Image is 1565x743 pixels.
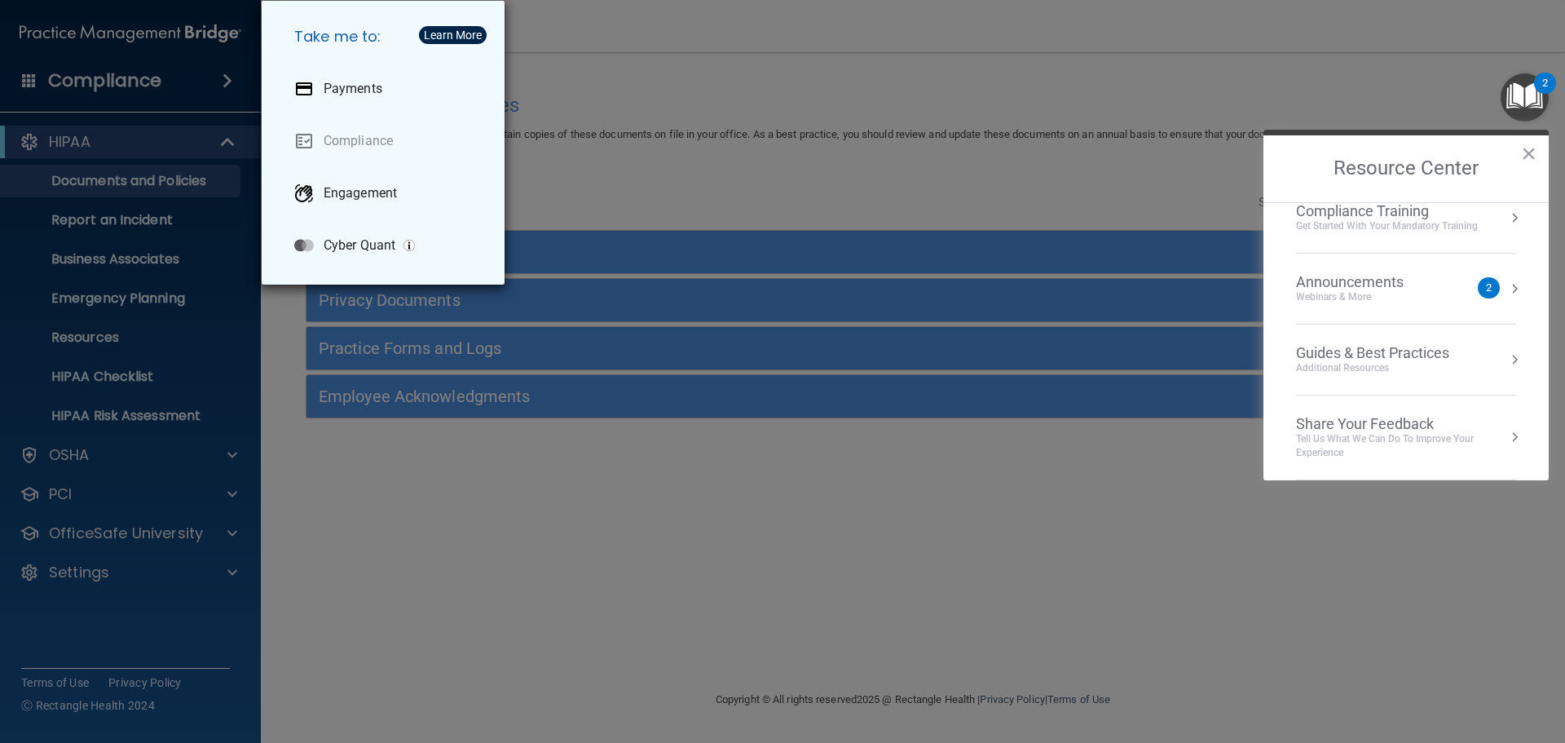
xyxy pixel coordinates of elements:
[424,29,482,41] div: Learn More
[1521,140,1536,166] button: Close
[419,26,487,44] button: Learn More
[1296,219,1478,233] div: Get Started with your mandatory training
[324,81,382,97] p: Payments
[1296,415,1516,433] div: Share Your Feedback
[1501,73,1549,122] button: Open Resource Center, 2 new notifications
[281,118,492,164] a: Compliance
[1296,273,1436,291] div: Announcements
[281,14,492,60] h5: Take me to:
[1296,344,1449,362] div: Guides & Best Practices
[324,185,397,201] p: Engagement
[1296,202,1478,220] div: Compliance Training
[1296,361,1449,375] div: Additional Resources
[1542,83,1548,104] div: 2
[1263,135,1549,202] h2: Resource Center
[1263,130,1549,480] div: Resource Center
[1296,432,1516,460] div: Tell Us What We Can Do to Improve Your Experience
[281,66,492,112] a: Payments
[281,223,492,268] a: Cyber Quant
[1283,627,1545,692] iframe: Drift Widget Chat Controller
[324,237,395,254] p: Cyber Quant
[1296,290,1436,304] div: Webinars & More
[281,170,492,216] a: Engagement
